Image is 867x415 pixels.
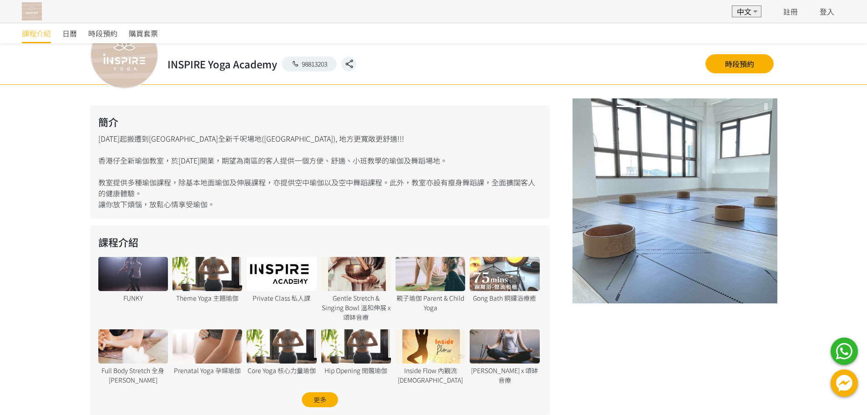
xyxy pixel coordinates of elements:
a: 登入 [820,6,834,17]
a: 時段預約 [88,23,117,43]
div: 親子瑜伽 Parent & Child Yoga [395,293,465,313]
div: Gentle Stretch & Singing Bowl 溫和伸展 x 頌缽音療 [321,293,391,322]
div: Core Yoga 核心力量瑜伽 [247,366,316,375]
a: 購買套票 [129,23,158,43]
h2: INSPIRE Yoga Academy [167,56,277,72]
div: Hip Opening 開髖瑜伽 [321,366,391,375]
div: [DATE]起搬遷到[GEOGRAPHIC_DATA]全新千呎場地([GEOGRAPHIC_DATA]), 地方更寬敞更舒適!!! 香港仔全新瑜伽教室，於[DATE]開業，期望為南區的客人提供一... [90,105,550,219]
img: EQqv36GCDwFy7mrWbz0EBOGGWXs28hPannlOCjyt.jpg [573,98,777,303]
div: Prenatal Yoga 孕婦瑜伽 [172,366,242,375]
div: Gong Bath 銅鑼浴療癒 [470,293,539,303]
span: 日曆 [62,28,77,39]
a: 98813203 [282,56,337,72]
span: 課程介紹 [22,28,51,39]
div: [PERSON_NAME] x 頌缽音療 [470,366,539,385]
span: 購買套票 [129,28,158,39]
span: 時段預約 [88,28,117,39]
div: Theme Yoga 主題瑜伽 [172,293,242,303]
a: 日曆 [62,23,77,43]
div: 更多 [302,392,338,407]
div: Inside Flow 內觀流[DEMOGRAPHIC_DATA] [395,366,465,385]
a: 註冊 [783,6,798,17]
h2: 簡介 [98,114,542,129]
h2: 課程介紹 [98,235,542,250]
div: Private Class 私人課 [247,293,316,303]
a: 時段預約 [705,54,774,73]
div: FUNKY [98,293,168,303]
div: Full Body Stretch 全身[PERSON_NAME] [98,366,168,385]
a: 課程介紹 [22,23,51,43]
img: T57dtJh47iSJKDtQ57dN6xVUMYY2M0XQuGF02OI4.png [22,2,42,20]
